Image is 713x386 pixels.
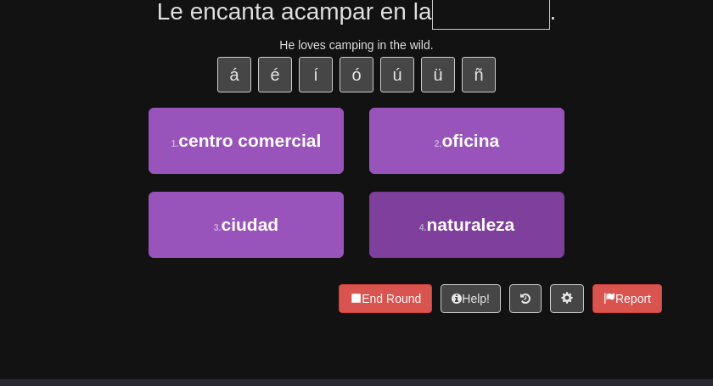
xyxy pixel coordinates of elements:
[369,108,564,174] button: 2.oficina
[426,215,514,234] span: naturaleza
[441,284,501,313] button: Help!
[149,108,344,174] button: 1.centro comercial
[435,138,442,148] small: 2 .
[299,57,333,92] button: í
[258,57,292,92] button: é
[442,131,500,150] span: oficina
[217,57,251,92] button: á
[178,131,321,150] span: centro comercial
[171,138,179,148] small: 1 .
[222,215,279,234] span: ciudad
[380,57,414,92] button: ú
[419,222,427,232] small: 4 .
[340,57,373,92] button: ó
[369,192,564,258] button: 4.naturaleza
[214,222,222,232] small: 3 .
[51,36,662,53] div: He loves camping in the wild.
[339,284,432,313] button: End Round
[149,192,344,258] button: 3.ciudad
[421,57,455,92] button: ü
[592,284,662,313] button: Report
[462,57,496,92] button: ñ
[509,284,542,313] button: Round history (alt+y)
